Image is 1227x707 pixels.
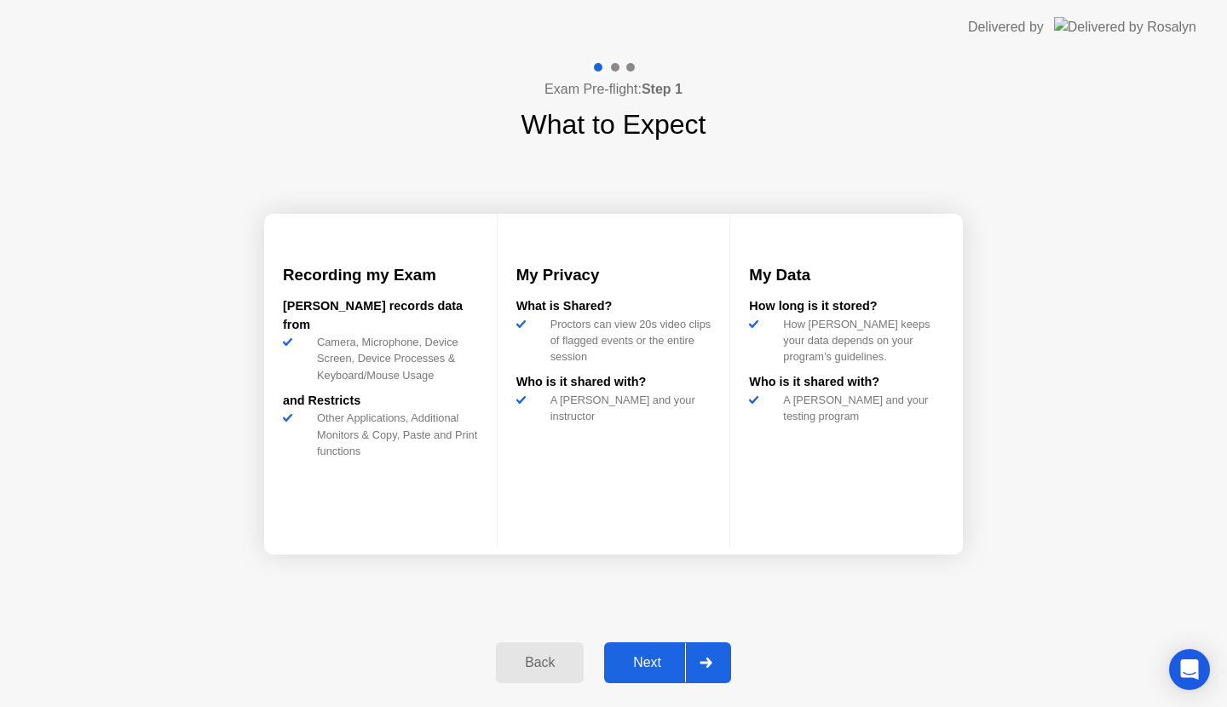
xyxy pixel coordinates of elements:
[544,79,683,100] h4: Exam Pre-flight:
[310,334,478,383] div: Camera, Microphone, Device Screen, Device Processes & Keyboard/Mouse Usage
[749,263,944,287] h3: My Data
[544,316,711,365] div: Proctors can view 20s video clips of flagged events or the entire session
[604,642,731,683] button: Next
[283,392,478,411] div: and Restricts
[516,263,711,287] h3: My Privacy
[496,642,584,683] button: Back
[749,297,944,316] div: How long is it stored?
[501,655,579,670] div: Back
[516,373,711,392] div: Who is it shared with?
[283,263,478,287] h3: Recording my Exam
[1054,17,1196,37] img: Delivered by Rosalyn
[642,82,683,96] b: Step 1
[283,297,478,334] div: [PERSON_NAME] records data from
[776,392,944,424] div: A [PERSON_NAME] and your testing program
[310,410,478,459] div: Other Applications, Additional Monitors & Copy, Paste and Print functions
[544,392,711,424] div: A [PERSON_NAME] and your instructor
[609,655,685,670] div: Next
[968,17,1044,37] div: Delivered by
[516,297,711,316] div: What is Shared?
[1169,649,1210,690] div: Open Intercom Messenger
[776,316,944,365] div: How [PERSON_NAME] keeps your data depends on your program’s guidelines.
[521,104,706,145] h1: What to Expect
[749,373,944,392] div: Who is it shared with?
